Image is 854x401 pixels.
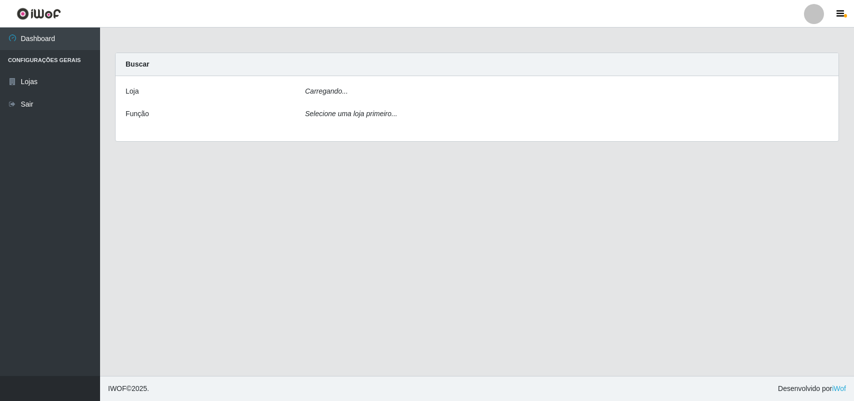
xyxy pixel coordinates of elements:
[108,383,149,394] span: © 2025 .
[17,8,61,20] img: CoreUI Logo
[832,384,846,392] a: iWof
[126,109,149,119] label: Função
[305,110,397,118] i: Selecione uma loja primeiro...
[778,383,846,394] span: Desenvolvido por
[126,60,149,68] strong: Buscar
[108,384,127,392] span: IWOF
[126,86,139,97] label: Loja
[305,87,348,95] i: Carregando...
